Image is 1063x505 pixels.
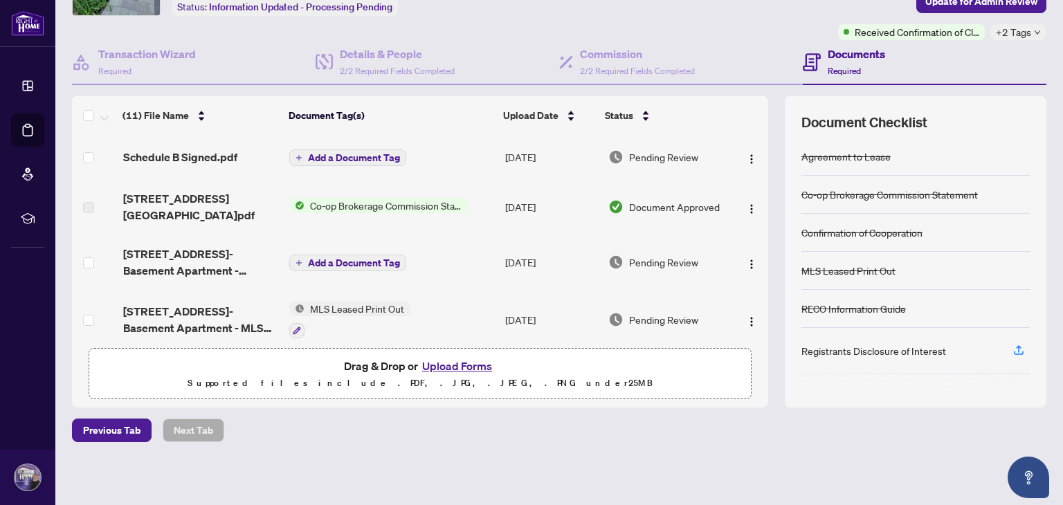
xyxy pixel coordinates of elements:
[996,24,1031,40] span: +2 Tags
[741,251,763,273] button: Logo
[308,153,400,163] span: Add a Document Tag
[500,135,603,179] td: [DATE]
[289,198,305,213] img: Status Icon
[500,290,603,349] td: [DATE]
[741,146,763,168] button: Logo
[289,255,406,271] button: Add a Document Tag
[801,149,891,164] div: Agreement to Lease
[608,312,624,327] img: Document Status
[283,96,498,135] th: Document Tag(s)
[289,198,469,213] button: Status IconCo-op Brokerage Commission Statement
[289,149,406,167] button: Add a Document Tag
[305,301,410,316] span: MLS Leased Print Out
[500,179,603,235] td: [DATE]
[340,66,455,76] span: 2/2 Required Fields Completed
[15,464,41,490] img: Profile Icon
[629,255,698,270] span: Pending Review
[98,375,743,392] p: Supported files include .PDF, .JPG, .JPEG, .PNG under 25 MB
[801,187,978,202] div: Co-op Brokerage Commission Statement
[89,349,751,400] span: Drag & Drop orUpload FormsSupported files include .PDF, .JPG, .JPEG, .PNG under25MB
[608,255,624,270] img: Document Status
[83,419,140,441] span: Previous Tab
[296,154,302,161] span: plus
[828,46,885,62] h4: Documents
[289,149,406,166] button: Add a Document Tag
[605,108,633,123] span: Status
[855,24,979,39] span: Received Confirmation of Closing
[289,254,406,272] button: Add a Document Tag
[98,46,196,62] h4: Transaction Wizard
[746,154,757,165] img: Logo
[418,357,496,375] button: Upload Forms
[599,96,727,135] th: Status
[801,343,946,358] div: Registrants Disclosure of Interest
[340,46,455,62] h4: Details & People
[289,301,305,316] img: Status Icon
[1034,29,1041,36] span: down
[11,10,44,36] img: logo
[801,263,896,278] div: MLS Leased Print Out
[608,149,624,165] img: Document Status
[629,149,698,165] span: Pending Review
[746,203,757,214] img: Logo
[629,312,698,327] span: Pending Review
[608,199,624,214] img: Document Status
[629,199,720,214] span: Document Approved
[1008,457,1049,498] button: Open asap
[296,259,302,266] span: plus
[741,309,763,331] button: Logo
[117,96,283,135] th: (11) File Name
[503,108,558,123] span: Upload Date
[801,301,906,316] div: RECO Information Guide
[741,196,763,218] button: Logo
[305,198,469,213] span: Co-op Brokerage Commission Statement
[801,113,927,132] span: Document Checklist
[308,258,400,268] span: Add a Document Tag
[72,419,152,442] button: Previous Tab
[123,246,279,279] span: [STREET_ADDRESS]- Basement Apartment - Commission Statement.pdf
[123,149,237,165] span: Schedule B Signed.pdf
[289,301,410,338] button: Status IconMLS Leased Print Out
[746,316,757,327] img: Logo
[122,108,189,123] span: (11) File Name
[580,46,695,62] h4: Commission
[498,96,600,135] th: Upload Date
[123,303,279,336] span: [STREET_ADDRESS]- Basement Apartment - MLS Leased Sheet Confirmation.pdf
[580,66,695,76] span: 2/2 Required Fields Completed
[98,66,131,76] span: Required
[500,235,603,290] td: [DATE]
[801,225,923,240] div: Confirmation of Cooperation
[163,419,224,442] button: Next Tab
[746,259,757,270] img: Logo
[123,190,279,223] span: [STREET_ADDRESS][GEOGRAPHIC_DATA]pdf
[209,1,392,13] span: Information Updated - Processing Pending
[344,357,496,375] span: Drag & Drop or
[828,66,861,76] span: Required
